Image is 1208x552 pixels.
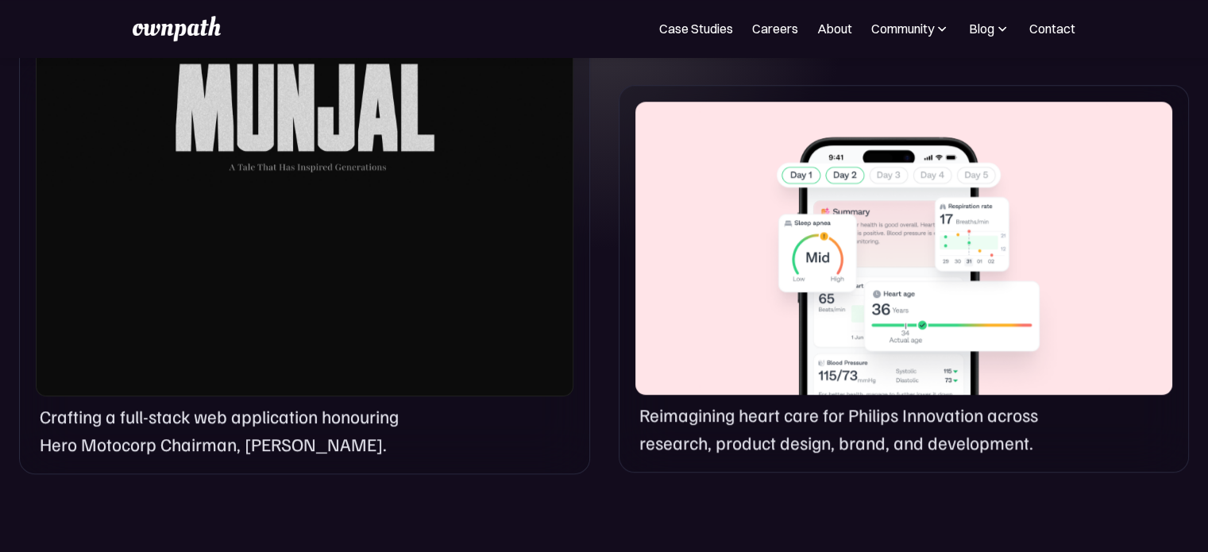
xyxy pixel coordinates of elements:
[871,19,950,38] div: Community
[871,19,934,38] div: Community
[659,19,733,38] a: Case Studies
[817,19,852,38] a: About
[752,19,798,38] a: Careers
[40,403,424,457] p: Crafting a full-stack web application honouring Hero Motocorp Chairman, [PERSON_NAME].
[639,401,1055,455] p: Reimagining heart care for Philips Innovation across research, product design, brand, and develop...
[969,19,1010,38] div: Blog
[969,19,994,38] div: Blog
[1029,19,1075,38] a: Contact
